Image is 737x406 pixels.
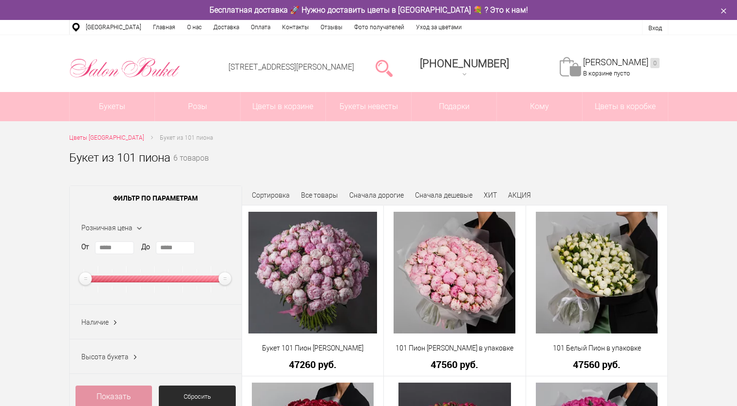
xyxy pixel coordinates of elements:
a: Цветы в коробке [583,92,668,121]
a: 101 Пион [PERSON_NAME] в упаковке [390,343,519,353]
h1: Букет из 101 пиона [69,149,170,166]
a: Букеты невесты [326,92,411,121]
img: 101 Пион Сара Бернар в упаковке [394,212,515,333]
label: До [141,242,150,252]
a: Оплата [245,20,276,35]
small: 6 товаров [173,155,209,178]
span: [PHONE_NUMBER] [420,57,509,70]
label: От [81,242,89,252]
a: [PHONE_NUMBER] [414,54,515,82]
div: Бесплатная доставка 🚀 Нужно доставить цветы в [GEOGRAPHIC_DATA] 💐 ? Это к нам! [62,5,676,15]
a: Уход за цветами [410,20,468,35]
a: Букеты [70,92,155,121]
span: Наличие [81,318,109,326]
a: ХИТ [484,191,497,199]
img: Букет 101 Пион Сара Бернар [248,212,378,333]
a: [PERSON_NAME] [583,57,660,68]
a: Цветы в корзине [241,92,326,121]
a: Букет 101 Пион [PERSON_NAME] [248,343,378,353]
span: Фильтр по параметрам [70,186,242,210]
span: Цветы [GEOGRAPHIC_DATA] [69,134,144,141]
a: Розы [155,92,240,121]
span: Сортировка [252,191,290,199]
a: 47560 руб. [532,359,661,369]
a: Фото получателей [348,20,410,35]
a: Подарки [412,92,497,121]
a: Цветы [GEOGRAPHIC_DATA] [69,133,144,143]
a: Вход [648,24,662,32]
a: 101 Белый Пион в упаковке [532,343,661,353]
span: В корзине пусто [583,70,630,77]
span: Розничная цена [81,224,132,232]
a: О нас [181,20,208,35]
a: Все товары [301,191,338,199]
span: Кому [497,92,582,121]
a: АКЦИЯ [508,191,531,199]
img: Цветы Нижний Новгород [69,55,181,80]
a: 47260 руб. [248,359,378,369]
img: 101 Белый Пион в упаковке [536,212,658,333]
a: [GEOGRAPHIC_DATA] [80,20,147,35]
a: Сначала дешевые [415,191,472,199]
a: Контакты [276,20,315,35]
a: 47560 руб. [390,359,519,369]
a: [STREET_ADDRESS][PERSON_NAME] [228,62,354,72]
a: Сначала дорогие [349,191,404,199]
a: Главная [147,20,181,35]
a: Отзывы [315,20,348,35]
span: Букет из 101 пиона [160,134,213,141]
a: Доставка [208,20,245,35]
ins: 0 [650,58,660,68]
span: Высота букета [81,353,129,361]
